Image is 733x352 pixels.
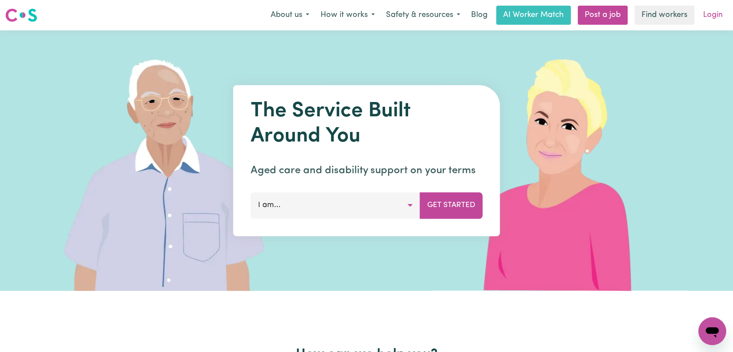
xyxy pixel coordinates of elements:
iframe: Button to launch messaging window [698,317,726,345]
a: Blog [466,6,493,25]
a: Careseekers logo [5,5,37,25]
button: Get Started [420,192,483,218]
a: Login [698,6,728,25]
a: Find workers [635,6,694,25]
a: Post a job [578,6,628,25]
img: Careseekers logo [5,7,37,23]
a: AI Worker Match [496,6,571,25]
h1: The Service Built Around You [251,99,483,149]
button: How it works [315,6,380,24]
p: Aged care and disability support on your terms [251,163,483,178]
button: I am... [251,192,420,218]
button: About us [265,6,315,24]
button: Safety & resources [380,6,466,24]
